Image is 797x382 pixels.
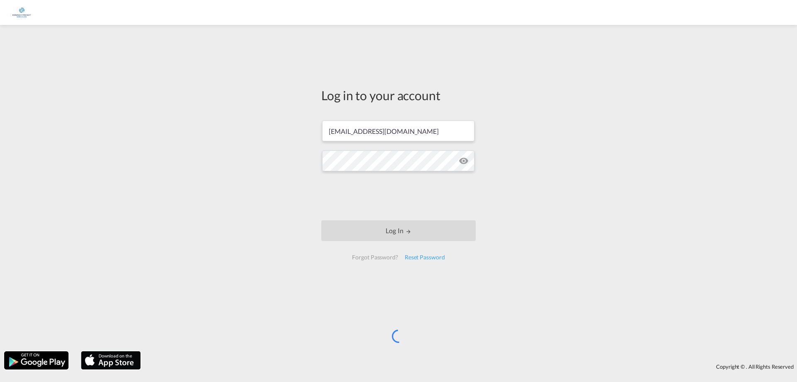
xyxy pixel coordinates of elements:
img: apple.png [80,350,142,370]
div: Copyright © . All Rights Reserved [145,360,797,374]
img: google.png [3,350,69,370]
md-icon: icon-eye-off [459,156,469,166]
div: Log in to your account [321,86,476,104]
input: Enter email/phone number [322,121,474,141]
div: Forgot Password? [349,250,401,265]
button: LOGIN [321,220,476,241]
iframe: reCAPTCHA [335,180,462,212]
div: Reset Password [401,250,448,265]
img: e1326340b7c511ef854e8d6a806141ad.jpg [12,3,31,22]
